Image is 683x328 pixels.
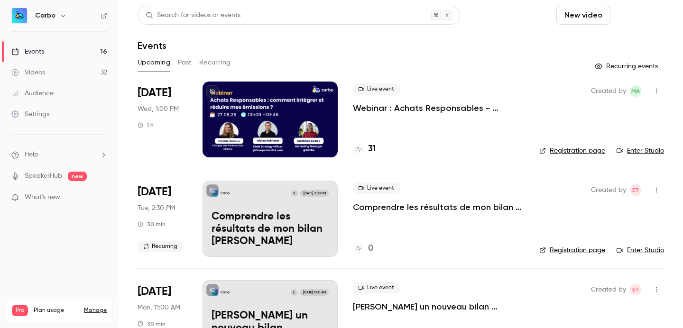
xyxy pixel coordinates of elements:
[353,242,373,255] a: 0
[138,303,180,312] span: Mon, 11:00 AM
[632,284,639,295] span: ET
[11,89,54,98] div: Audience
[138,220,166,228] div: 30 min
[353,143,376,155] a: 31
[138,284,171,299] span: [DATE]
[630,85,641,97] span: Mathilde Aubry
[353,301,524,312] a: [PERSON_NAME] un nouveau bilan [PERSON_NAME]
[353,201,524,213] a: Comprendre les résultats de mon bilan [PERSON_NAME]
[290,289,298,296] div: E
[84,307,107,314] a: Manage
[353,102,524,114] a: Webinar : Achats Responsables - Comment intégrer et réduire mes émissions du scope 3 ?
[12,305,28,316] span: Pro
[300,190,328,197] span: [DATE] 2:30 PM
[631,85,640,97] span: MA
[617,146,664,155] a: Enter Studio
[138,241,183,252] span: Recurring
[221,191,230,196] p: Carbo
[25,150,38,160] span: Help
[368,242,373,255] h4: 0
[539,246,605,255] a: Registration page
[556,6,610,25] button: New video
[632,184,639,196] span: ET
[11,150,107,160] li: help-dropdown-opener
[25,171,62,181] a: SpeakerHub
[591,59,664,74] button: Recurring events
[138,203,175,213] span: Tue, 2:30 PM
[138,82,187,157] div: Aug 27 Wed, 1:00 PM (Europe/Paris)
[300,289,328,296] span: [DATE] 11:00 AM
[138,40,166,51] h1: Events
[591,184,626,196] span: Created by
[199,55,231,70] button: Recurring
[630,184,641,196] span: Eglantine Thierry Laumont
[178,55,192,70] button: Past
[614,6,664,25] button: Schedule
[138,320,166,328] div: 30 min
[12,8,27,23] img: Carbo
[591,85,626,97] span: Created by
[35,11,55,20] h6: Carbo
[630,284,641,295] span: Eglantine Thierry Laumont
[146,10,240,20] div: Search for videos or events
[25,192,60,202] span: What's new
[138,184,171,200] span: [DATE]
[203,181,338,256] a: Comprendre les résultats de mon bilan carboneCarboE[DATE] 2:30 PMComprendre les résultats de mon ...
[539,146,605,155] a: Registration page
[353,182,400,194] span: Live event
[138,121,154,129] div: 1 h
[591,284,626,295] span: Created by
[138,104,179,114] span: Wed, 1:00 PM
[221,290,230,295] p: Carbo
[353,83,400,95] span: Live event
[138,55,170,70] button: Upcoming
[138,181,187,256] div: Sep 2 Tue, 2:30 PM (Europe/Paris)
[212,211,329,247] p: Comprendre les résultats de mon bilan [PERSON_NAME]
[291,190,298,197] div: E
[34,307,78,314] span: Plan usage
[617,246,664,255] a: Enter Studio
[353,282,400,293] span: Live event
[11,109,49,119] div: Settings
[368,143,376,155] h4: 31
[138,85,171,100] span: [DATE]
[68,172,87,181] span: new
[11,47,44,56] div: Events
[11,68,45,77] div: Videos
